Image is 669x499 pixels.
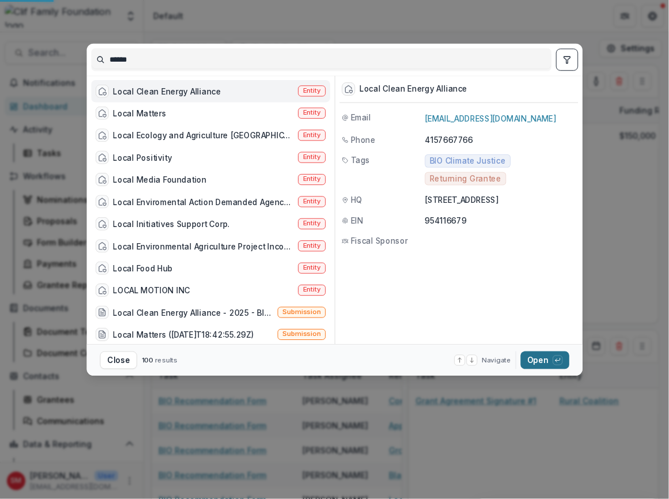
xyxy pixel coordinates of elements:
[113,130,293,141] div: Local Ecology and Agriculture [GEOGRAPHIC_DATA]
[303,286,321,294] span: Entity
[350,235,407,247] span: Fiscal Sponsor
[430,174,501,183] span: Returning Grantee
[141,356,153,364] span: 100
[350,194,362,206] span: HQ
[282,331,320,339] span: Submission
[113,85,221,97] div: Local Clean Energy Alliance
[113,329,254,341] div: Local Matters ([DATE]T18:42:55.29Z)
[520,351,569,369] button: Open
[303,153,321,161] span: Entity
[113,152,172,164] div: Local Positivity
[482,356,511,365] span: Navigate
[350,134,375,145] span: Phone
[113,218,230,230] div: Local Initiatives Support Corp.
[113,196,293,207] div: Local Enviromental Action Demanded Agency Inc
[113,108,166,119] div: Local Matters
[113,307,273,319] div: Local Clean Energy Alliance - 2025 - BIO Grant Application (for general support)
[360,84,467,93] div: Local Clean Energy Alliance
[425,194,576,206] p: [STREET_ADDRESS]
[113,240,293,252] div: Local Environmental Agriculture Project Incorporated
[113,263,173,274] div: Local Food Hub
[303,109,321,117] span: Entity
[113,285,190,296] div: LOCAL MOTION INC
[303,242,321,250] span: Entity
[154,356,177,364] span: results
[350,215,363,226] span: EIN
[303,264,321,272] span: Entity
[350,112,371,123] span: Email
[350,154,370,166] span: Tags
[303,198,321,206] span: Entity
[113,174,206,186] div: Local Media Foundation
[303,131,321,139] span: Entity
[425,134,576,145] p: 4157667766
[430,156,506,165] span: BIO Climate Justice
[100,351,137,369] button: Close
[425,114,556,123] a: [EMAIL_ADDRESS][DOMAIN_NAME]
[282,308,320,316] span: Submission
[303,220,321,228] span: Entity
[303,87,321,95] span: Entity
[556,48,578,70] button: toggle filters
[303,176,321,184] span: Entity
[425,215,576,226] p: 954116679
